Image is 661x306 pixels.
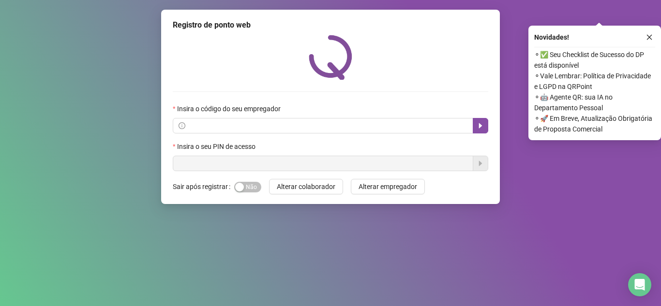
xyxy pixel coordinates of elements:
[534,32,569,43] span: Novidades !
[173,141,262,152] label: Insira o seu PIN de acesso
[534,71,655,92] span: ⚬ Vale Lembrar: Política de Privacidade e LGPD na QRPoint
[309,35,352,80] img: QRPoint
[351,179,425,194] button: Alterar empregador
[173,19,488,31] div: Registro de ponto web
[173,179,234,194] label: Sair após registrar
[534,113,655,134] span: ⚬ 🚀 Em Breve, Atualização Obrigatória de Proposta Comercial
[534,49,655,71] span: ⚬ ✅ Seu Checklist de Sucesso do DP está disponível
[534,92,655,113] span: ⚬ 🤖 Agente QR: sua IA no Departamento Pessoal
[359,181,417,192] span: Alterar empregador
[179,122,185,129] span: info-circle
[269,179,343,194] button: Alterar colaborador
[477,122,484,130] span: caret-right
[277,181,335,192] span: Alterar colaborador
[628,273,651,296] div: Open Intercom Messenger
[173,103,287,114] label: Insira o código do seu empregador
[646,34,653,41] span: close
